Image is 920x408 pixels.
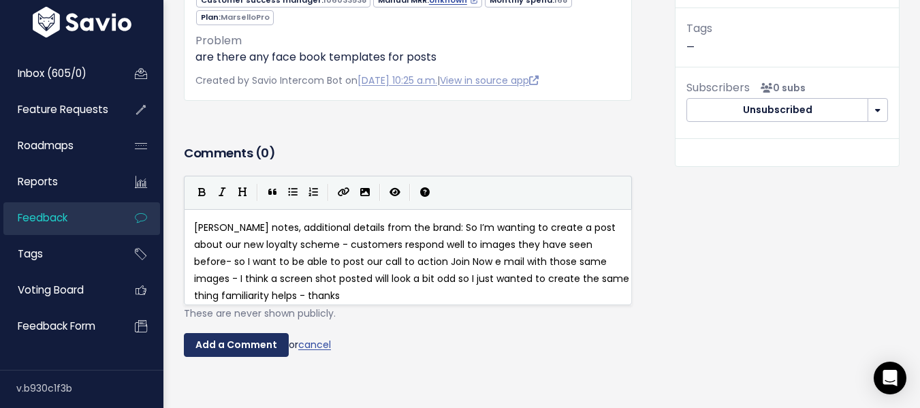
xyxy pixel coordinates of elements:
[18,138,74,153] span: Roadmaps
[18,283,84,297] span: Voting Board
[184,144,632,163] h3: Comments ( )
[379,184,381,201] i: |
[195,49,620,65] p: are there any face book templates for posts
[3,274,113,306] a: Voting Board
[3,166,113,198] a: Reports
[262,183,283,203] button: Quote
[184,333,289,358] input: Add a Comment
[191,183,212,203] button: Bold
[358,74,437,87] a: [DATE] 10:25 a.m.
[686,80,750,95] span: Subscribers
[195,74,539,87] span: Created by Savio Intercom Bot on |
[232,183,253,203] button: Heading
[212,183,232,203] button: Italic
[195,33,242,48] span: Problem
[3,94,113,125] a: Feature Requests
[18,102,108,116] span: Feature Requests
[261,144,269,161] span: 0
[333,183,355,203] button: Create Link
[194,221,632,303] span: [PERSON_NAME] notes, additional details from the brand: So I’m wanting to create a post about our...
[29,7,135,37] img: logo-white.9d6f32f41409.svg
[184,307,336,320] span: These are never shown publicly.
[283,183,303,203] button: Generic List
[3,238,113,270] a: Tags
[18,210,67,225] span: Feedback
[3,130,113,161] a: Roadmaps
[3,311,113,342] a: Feedback form
[18,174,58,189] span: Reports
[415,183,435,203] button: Markdown Guide
[355,183,375,203] button: Import an image
[686,98,869,123] button: Unsubscribed
[303,183,323,203] button: Numbered List
[409,184,411,201] i: |
[18,247,43,261] span: Tags
[874,362,906,394] div: Open Intercom Messenger
[755,81,806,95] span: <p><strong>Subscribers</strong><br><br> No subscribers yet<br> </p>
[3,202,113,234] a: Feedback
[298,338,331,351] a: cancel
[328,184,329,201] i: |
[440,74,539,87] a: View in source app
[18,66,86,80] span: Inbox (605/0)
[221,12,270,22] span: MarselloPro
[686,20,712,36] span: Tags
[196,10,274,25] span: Plan:
[16,371,163,406] div: v.b930c1f3b
[3,58,113,89] a: Inbox (605/0)
[686,19,888,56] p: —
[385,183,405,203] button: Toggle Preview
[257,184,258,201] i: |
[184,333,632,358] div: or
[18,319,95,333] span: Feedback form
